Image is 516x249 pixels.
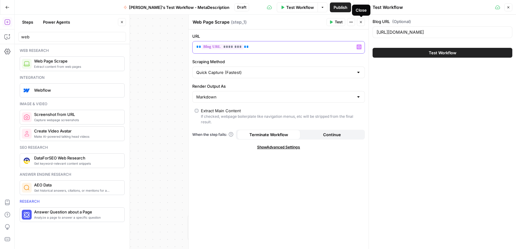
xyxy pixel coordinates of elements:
[277,2,318,12] button: Test Workflow
[34,87,119,93] span: Webflow
[24,158,30,164] img: 3hnddut9cmlpnoegpdll2wmnov83
[356,7,367,13] div: Close
[193,19,229,25] textarea: Web Page Scrape
[286,4,314,10] span: Test Workflow
[34,182,119,188] span: AEO Data
[429,50,456,56] span: Test Workflow
[34,128,119,134] span: Create Video Avatar
[21,34,123,40] input: Search steps
[373,18,512,25] label: Blog URL
[20,172,125,177] div: Answer engine research
[18,17,37,27] button: Steps
[237,5,246,10] span: Draft
[34,111,119,117] span: Screenshot from URL
[34,58,119,64] span: Web Page Scrape
[231,19,247,25] span: ( step_1 )
[34,215,119,220] span: Analyze a page to answer a specific question
[201,108,241,114] div: Extract Main Content
[335,19,342,25] span: Test
[20,145,125,150] div: Seo research
[24,131,30,137] img: rmejigl5z5mwnxpjlfq225817r45
[249,132,288,138] span: Terminate Workflow
[192,33,365,39] label: URL
[330,2,351,12] button: Publish
[195,109,198,113] input: Extract Main ContentIf checked, webpage boilerplate like navigation menus, etc will be stripped f...
[20,75,125,80] div: Integration
[392,18,411,25] span: (Optional)
[39,17,74,27] button: Power Agents
[192,59,365,65] label: Scraping Method
[257,144,300,150] span: Show Advanced Settings
[300,130,364,140] button: Continue
[129,4,229,10] span: [PERSON_NAME]'s Test Workflow - MetaDescription
[120,2,233,12] button: [PERSON_NAME]'s Test Workflow - MetaDescription
[196,69,354,75] input: Quick Capture (Fastest)
[34,117,119,122] span: Capture webpage screenshots
[326,18,345,26] button: Test
[20,48,125,53] div: Web research
[34,134,119,139] span: Make AI-powered talking head videos
[20,199,125,204] div: Research
[24,87,30,94] img: webflow-icon.webp
[34,188,119,193] span: Get historical answers, citations, or mentions for a question
[20,101,125,107] div: Image & video
[334,4,347,10] span: Publish
[34,155,119,161] span: DataForSEO Web Research
[34,209,119,215] span: Answer Question about a Page
[34,161,119,166] span: Get keyword-relevant content snippets
[373,48,512,58] button: Test Workflow
[34,64,119,69] span: Extract content from web pages
[192,83,365,89] label: Render Output As
[201,114,362,125] div: If checked, webpage boilerplate like navigation menus, etc will be stripped from the final result.
[323,132,341,138] span: Continue
[196,94,354,100] input: Markdown
[192,132,233,137] a: When the step fails:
